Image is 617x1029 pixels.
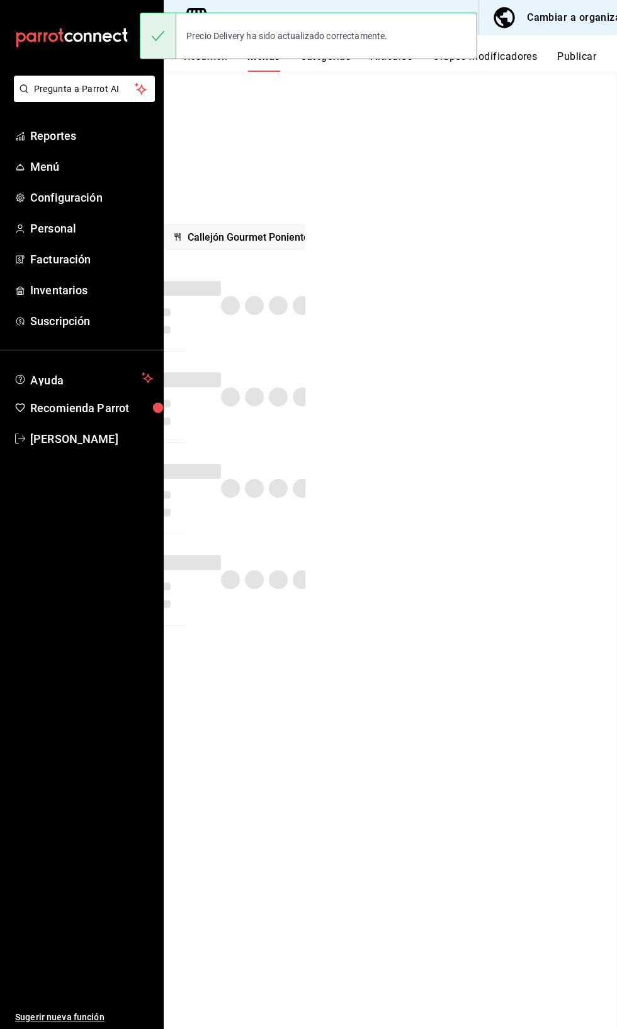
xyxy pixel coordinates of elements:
[30,282,153,299] span: Inventarios
[30,400,153,417] span: Recomienda Parrot
[30,220,153,237] span: Personal
[34,83,135,96] span: Pregunta a Parrot AI
[433,50,537,72] button: Grupos modificadores
[30,251,153,268] span: Facturación
[30,158,153,175] span: Menú
[30,371,137,386] span: Ayuda
[557,50,596,72] button: Publicar
[30,127,153,144] span: Reportes
[139,33,149,43] button: open_drawer_menu
[162,224,333,250] button: Callejón Gourmet Poniente
[15,1011,153,1024] span: Sugerir nueva función
[188,231,309,243] span: Callejón Gourmet Poniente
[14,76,155,102] button: Pregunta a Parrot AI
[30,313,153,330] span: Suscripción
[9,91,155,105] a: Pregunta a Parrot AI
[30,189,153,206] span: Configuración
[176,22,398,50] div: Precio Delivery ha sido actualizado correctamente.
[30,430,153,447] span: [PERSON_NAME]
